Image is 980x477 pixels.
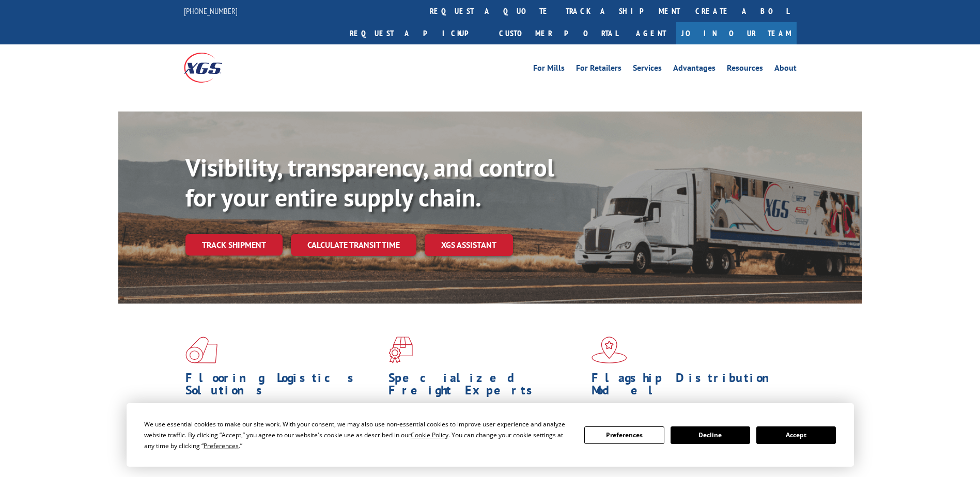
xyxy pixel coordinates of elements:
[185,151,554,213] b: Visibility, transparency, and control for your entire supply chain.
[727,64,763,75] a: Resources
[671,426,750,444] button: Decline
[491,22,626,44] a: Customer Portal
[756,426,836,444] button: Accept
[127,403,854,467] div: Cookie Consent Prompt
[388,402,584,448] p: From overlength loads to delicate cargo, our experienced staff knows the best way to move your fr...
[184,6,238,16] a: [PHONE_NUMBER]
[185,402,380,438] span: As an industry carrier of choice, XGS has brought innovation and dedication to flooring logistics...
[676,22,797,44] a: Join Our Team
[626,22,676,44] a: Agent
[185,337,217,363] img: xgs-icon-total-supply-chain-intelligence-red
[291,234,416,256] a: Calculate transit time
[342,22,491,44] a: Request a pickup
[592,402,782,426] span: Our agile distribution network gives you nationwide inventory management on demand.
[425,234,513,256] a: XGS ASSISTANT
[388,372,584,402] h1: Specialized Freight Experts
[576,64,621,75] a: For Retailers
[533,64,565,75] a: For Mills
[673,64,715,75] a: Advantages
[774,64,797,75] a: About
[388,337,413,363] img: xgs-icon-focused-on-flooring-red
[592,372,787,402] h1: Flagship Distribution Model
[633,64,662,75] a: Services
[204,441,239,450] span: Preferences
[411,431,448,439] span: Cookie Policy
[185,372,381,402] h1: Flooring Logistics Solutions
[144,419,572,451] div: We use essential cookies to make our site work. With your consent, we may also use non-essential ...
[185,234,283,256] a: Track shipment
[592,337,627,363] img: xgs-icon-flagship-distribution-model-red
[584,426,664,444] button: Preferences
